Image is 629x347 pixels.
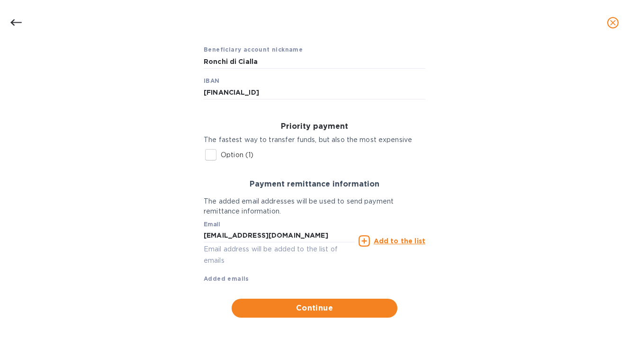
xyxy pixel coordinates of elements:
[204,86,425,100] input: IBAN
[204,275,249,282] b: Added emails
[204,77,220,84] b: IBAN
[232,299,397,318] button: Continue
[204,135,425,145] p: The fastest way to transfer funds, but also the most expensive
[204,122,425,131] h3: Priority payment
[204,244,355,266] p: Email address will be added to the list of emails
[602,11,624,34] button: close
[204,196,425,216] p: The added email addresses will be used to send payment remittance information.
[204,180,425,189] h3: Payment remittance information
[221,150,253,160] p: Option (1)
[204,54,425,69] input: Beneficiary account nickname
[204,229,355,243] input: Enter email
[239,303,390,314] span: Continue
[204,222,220,227] label: Email
[204,46,303,53] b: Beneficiary account nickname
[374,237,425,245] u: Add to the list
